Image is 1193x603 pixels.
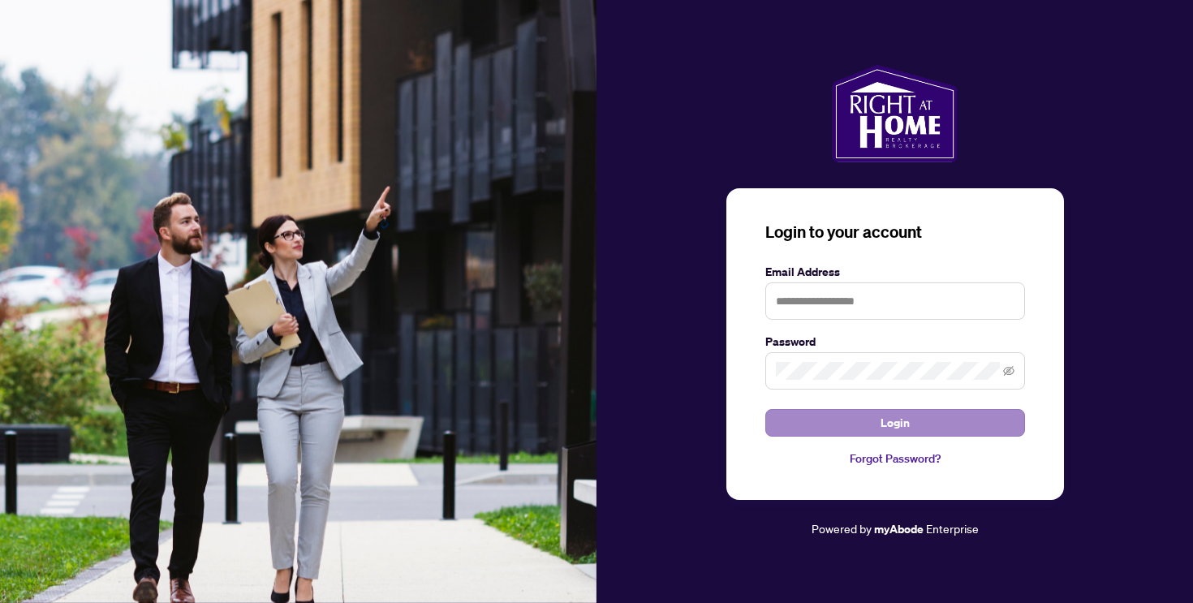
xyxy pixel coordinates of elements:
span: eye-invisible [1003,365,1014,377]
span: Enterprise [926,521,979,536]
span: Login [881,410,910,436]
label: Password [765,333,1025,351]
label: Email Address [765,263,1025,281]
button: Login [765,409,1025,437]
span: Powered by [812,521,872,536]
a: Forgot Password? [765,450,1025,467]
a: myAbode [874,520,924,538]
img: ma-logo [832,65,958,162]
h3: Login to your account [765,221,1025,243]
